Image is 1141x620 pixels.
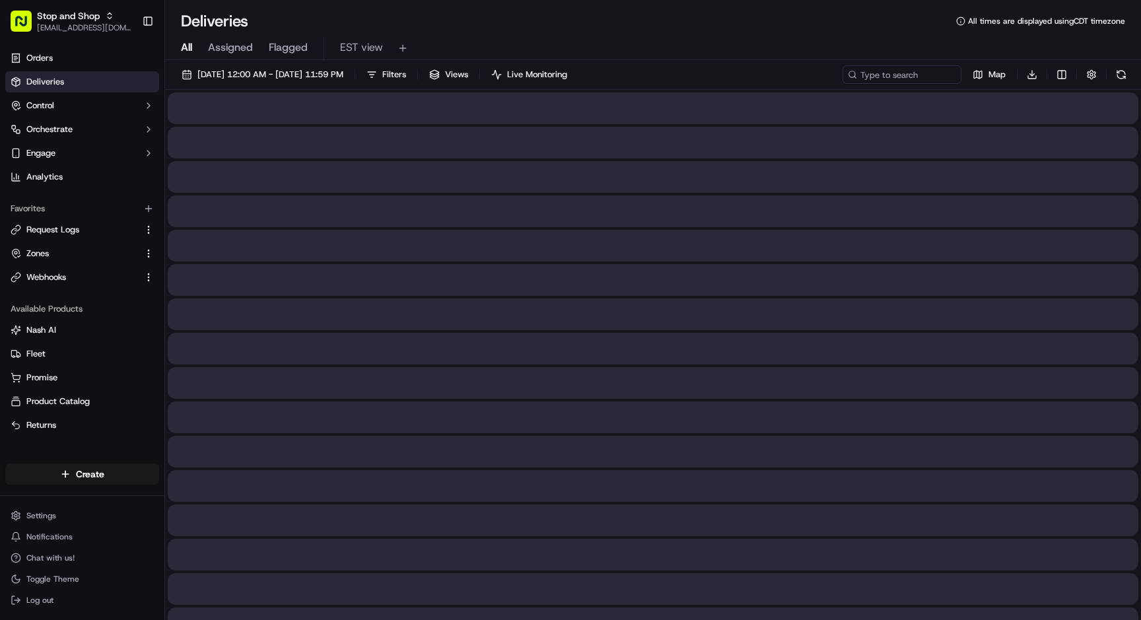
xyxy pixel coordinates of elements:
div: Available Products [5,298,159,320]
button: Notifications [5,528,159,546]
button: Toggle Theme [5,570,159,588]
button: Map [967,65,1012,84]
span: Orders [26,52,53,64]
button: Nash AI [5,320,159,341]
span: Map [988,69,1006,81]
span: Chat with us! [26,553,75,563]
button: Refresh [1112,65,1130,84]
button: Webhooks [5,267,159,288]
button: Stop and Shop [37,9,100,22]
button: Promise [5,367,159,388]
button: Views [423,65,474,84]
h1: Deliveries [181,11,248,32]
span: Settings [26,510,56,521]
span: Views [445,69,468,81]
button: Orchestrate [5,119,159,140]
input: Type to search [843,65,961,84]
span: Control [26,100,54,112]
span: Deliveries [26,76,64,88]
button: Create [5,464,159,485]
span: Webhooks [26,271,66,283]
button: [EMAIL_ADDRESS][DOMAIN_NAME] [37,22,131,33]
span: Create [76,467,104,481]
button: Request Logs [5,219,159,240]
button: Chat with us! [5,549,159,567]
a: Analytics [5,166,159,188]
span: Request Logs [26,224,79,236]
button: Settings [5,506,159,525]
span: All times are displayed using CDT timezone [968,16,1125,26]
a: Promise [11,372,154,384]
button: Returns [5,415,159,436]
span: Flagged [269,40,308,55]
button: Engage [5,143,159,164]
span: Promise [26,372,57,384]
span: [DATE] 12:00 AM - [DATE] 11:59 PM [197,69,343,81]
span: Product Catalog [26,396,90,407]
button: Control [5,95,159,116]
button: Filters [361,65,412,84]
a: Zones [11,248,138,259]
a: Webhooks [11,271,138,283]
button: [DATE] 12:00 AM - [DATE] 11:59 PM [176,65,349,84]
span: Engage [26,147,55,159]
span: Analytics [26,171,63,183]
span: All [181,40,192,55]
span: Live Monitoring [507,69,567,81]
a: Product Catalog [11,396,154,407]
button: Log out [5,591,159,609]
a: Returns [11,419,154,431]
button: Fleet [5,343,159,364]
button: Live Monitoring [485,65,573,84]
span: Orchestrate [26,123,73,135]
a: Deliveries [5,71,159,92]
span: Toggle Theme [26,574,79,584]
a: Request Logs [11,224,138,236]
span: Notifications [26,532,73,542]
span: Fleet [26,348,46,360]
a: Nash AI [11,324,154,336]
span: Zones [26,248,49,259]
button: Zones [5,243,159,264]
span: Filters [382,69,406,81]
a: Orders [5,48,159,69]
button: Stop and Shop[EMAIL_ADDRESS][DOMAIN_NAME] [5,5,137,37]
span: Log out [26,595,53,605]
span: Assigned [208,40,253,55]
span: Returns [26,419,56,431]
button: Product Catalog [5,391,159,412]
span: EST view [340,40,383,55]
a: Fleet [11,348,154,360]
span: Nash AI [26,324,56,336]
div: Favorites [5,198,159,219]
